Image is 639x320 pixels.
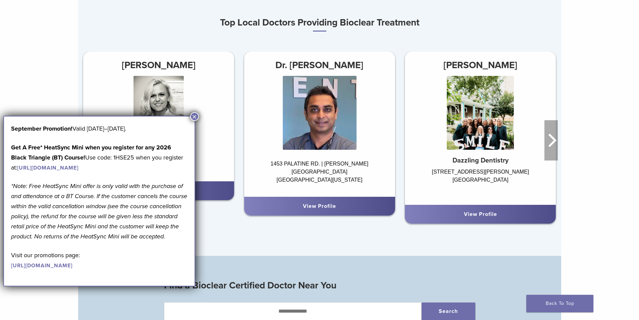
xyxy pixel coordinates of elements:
b: September Promotion! [11,125,72,132]
button: Close [190,112,199,121]
button: Search [422,303,475,320]
h3: [PERSON_NAME] [405,57,556,73]
div: 1453 PALATINE RD. | [PERSON_NAME][GEOGRAPHIC_DATA] [GEOGRAPHIC_DATA][US_STATE] [244,160,395,190]
a: [URL][DOMAIN_NAME] [11,262,72,269]
a: [URL][DOMAIN_NAME] [17,165,78,171]
p: Visit our promotions page: [11,250,188,270]
img: Joana Tylman [134,76,184,126]
button: Next [544,120,558,161]
p: Valid [DATE]–[DATE]. [11,124,188,134]
div: [STREET_ADDRESS][PERSON_NAME] [GEOGRAPHIC_DATA] [405,168,556,198]
p: Use code: 1HSE25 when you register at: [11,142,188,173]
img: Dr. Margaret Radziszewski [447,76,514,150]
h3: Dr. [PERSON_NAME] [244,57,395,73]
h3: [PERSON_NAME] [83,57,234,73]
strong: Dazzling Dentistry [452,156,509,165]
a: Back To Top [526,295,593,312]
a: View Profile [464,211,497,218]
a: View Profile [303,203,336,210]
h3: Find a Bioclear Certified Doctor Near You [164,277,475,293]
em: *Note: Free HeatSync Mini offer is only valid with the purchase of and attendance at a BT Course.... [11,182,187,240]
strong: Get A Free* HeatSync Mini when you register for any 2026 Black Triangle (BT) Course! [11,144,171,161]
h3: Top Local Doctors Providing Bioclear Treatment [78,14,561,32]
img: Dr. Ankur Patel [282,76,356,150]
